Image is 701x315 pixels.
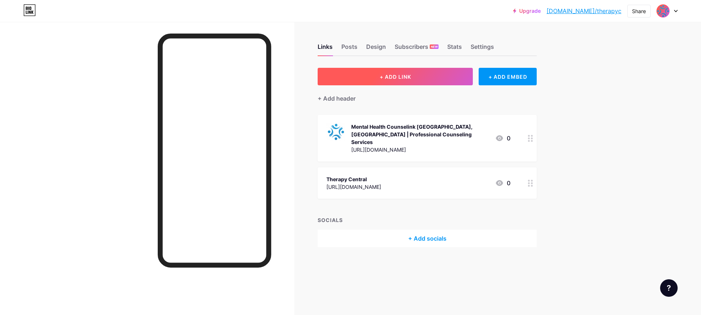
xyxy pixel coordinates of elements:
[447,42,462,55] div: Stats
[495,179,510,187] div: 0
[495,134,510,143] div: 0
[547,7,621,15] a: [DOMAIN_NAME]/therapyc
[351,146,489,153] div: [URL][DOMAIN_NAME]
[318,230,537,247] div: + Add socials
[326,175,381,183] div: Therapy Central
[318,68,473,85] button: + ADD LINK
[395,42,438,55] div: Subscribers
[351,123,489,146] div: Mental Health Counselink [GEOGRAPHIC_DATA], [GEOGRAPHIC_DATA] | Professional Counseling Services
[318,42,333,55] div: Links
[366,42,386,55] div: Design
[380,74,411,80] span: + ADD LINK
[326,122,345,141] img: Mental Health Counselink Arlington, TX | Professional Counseling Services
[326,183,381,191] div: [URL][DOMAIN_NAME]
[318,216,537,224] div: SOCIALS
[341,42,357,55] div: Posts
[513,8,541,14] a: Upgrade
[479,68,537,85] div: + ADD EMBED
[656,4,670,18] img: Therapy Central
[431,44,438,49] span: NEW
[318,94,356,103] div: + Add header
[632,7,646,15] div: Share
[471,42,494,55] div: Settings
